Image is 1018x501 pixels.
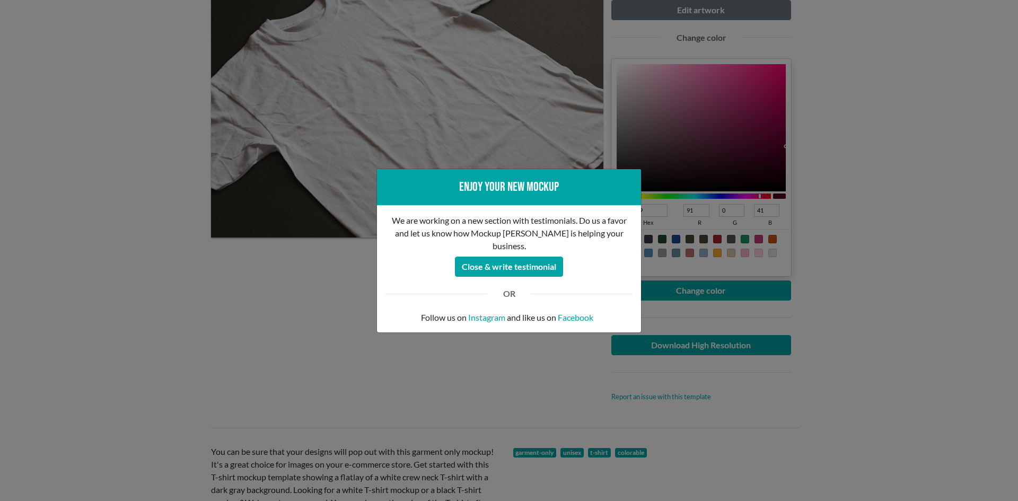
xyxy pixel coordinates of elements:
p: We are working on a new section with testimonials. Do us a favor and let us know how Mockup [PERS... [385,214,633,252]
a: Facebook [558,311,593,324]
a: Close & write testimonial [455,258,563,268]
div: Enjoy your new mockup [385,178,633,197]
p: Follow us on and like us on [385,311,633,324]
div: OR [495,287,523,300]
a: Instagram [468,311,505,324]
button: Close & write testimonial [455,257,563,277]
